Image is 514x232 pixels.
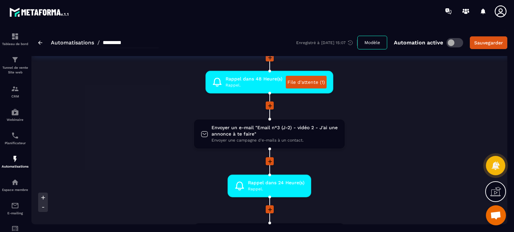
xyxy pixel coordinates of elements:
[11,85,19,93] img: formation
[2,173,28,197] a: automationsautomationsEspace membre
[2,51,28,80] a: formationformationTunnel de vente Site web
[51,39,94,46] a: Automatisations
[2,211,28,215] p: E-mailing
[38,41,42,45] img: arrow
[2,27,28,51] a: formationformationTableau de bord
[2,165,28,168] p: Automatisations
[2,188,28,192] p: Espace membre
[394,39,443,46] p: Automation active
[2,197,28,220] a: emailemailE-mailing
[2,141,28,145] p: Planificateur
[226,82,282,88] span: Rappel.
[11,202,19,210] img: email
[9,6,70,18] img: logo
[2,42,28,46] p: Tableau de bord
[2,65,28,75] p: Tunnel de vente Site web
[248,180,305,186] span: Rappel dans 24 Heure(s)
[11,32,19,40] img: formation
[248,186,305,192] span: Rappel.
[2,80,28,103] a: formationformationCRM
[2,150,28,173] a: automationsautomationsAutomatisations
[2,103,28,127] a: automationsautomationsWebinaire
[97,39,100,46] span: /
[321,40,346,45] p: [DATE] 15:07
[2,127,28,150] a: schedulerschedulerPlanificateur
[11,178,19,186] img: automations
[357,36,387,49] button: Modèle
[470,36,507,49] button: Sauvegarder
[11,132,19,140] img: scheduler
[474,39,503,46] div: Sauvegarder
[226,76,282,82] span: Rappel dans 48 Heure(s)
[296,40,357,46] div: Enregistré à
[211,137,338,144] span: Envoyer une campagne d'e-mails à un contact.
[2,118,28,122] p: Webinaire
[486,205,506,225] div: Ouvrir le chat
[2,94,28,98] p: CRM
[211,125,338,137] span: Envoyer un e-mail "Email n°3 (J-2) - vidéo 2 - J'ai une annonce à te faire"
[11,56,19,64] img: formation
[11,155,19,163] img: automations
[286,76,327,88] a: File d'attente (1)
[11,108,19,116] img: automations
